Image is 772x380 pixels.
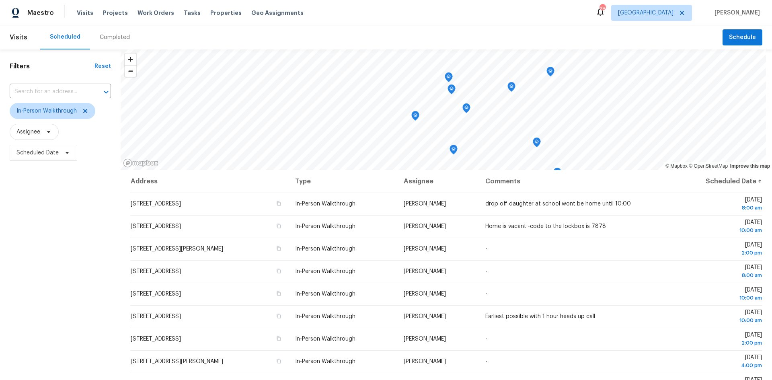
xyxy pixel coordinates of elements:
[404,336,446,342] span: [PERSON_NAME]
[77,9,93,17] span: Visits
[131,269,181,274] span: [STREET_ADDRESS]
[404,291,446,297] span: [PERSON_NAME]
[485,246,487,252] span: -
[295,246,355,252] span: In-Person Walkthrough
[404,269,446,274] span: [PERSON_NAME]
[600,5,605,13] div: 28
[125,65,136,77] button: Zoom out
[485,314,595,319] span: Earliest possible with 1 hour heads up call
[275,357,282,365] button: Copy Address
[669,170,762,193] th: Scheduled Date ↑
[275,312,282,320] button: Copy Address
[404,246,446,252] span: [PERSON_NAME]
[448,84,456,97] div: Map marker
[445,72,453,85] div: Map marker
[16,107,77,115] span: In-Person Walkthrough
[723,29,762,46] button: Schedule
[675,226,762,234] div: 10:00 am
[275,222,282,230] button: Copy Address
[397,170,479,193] th: Assignee
[295,269,355,274] span: In-Person Walkthrough
[485,224,606,229] span: Home is vacant -code to the lockbox is 7878
[675,362,762,370] div: 4:00 pm
[553,168,561,180] div: Map marker
[251,9,304,17] span: Geo Assignments
[10,62,94,70] h1: Filters
[295,336,355,342] span: In-Person Walkthrough
[16,128,40,136] span: Assignee
[131,201,181,207] span: [STREET_ADDRESS]
[462,103,470,116] div: Map marker
[485,201,631,207] span: drop off daughter at school wont be home until 10:00
[131,359,223,364] span: [STREET_ADDRESS][PERSON_NAME]
[123,158,158,168] a: Mapbox homepage
[275,335,282,342] button: Copy Address
[689,163,728,169] a: OpenStreetMap
[130,170,289,193] th: Address
[675,271,762,279] div: 8:00 am
[125,53,136,65] button: Zoom in
[404,314,446,319] span: [PERSON_NAME]
[10,29,27,46] span: Visits
[675,355,762,370] span: [DATE]
[184,10,201,16] span: Tasks
[675,249,762,257] div: 2:00 pm
[546,67,554,79] div: Map marker
[675,294,762,302] div: 10:00 am
[121,49,766,170] canvas: Map
[479,170,669,193] th: Comments
[618,9,673,17] span: [GEOGRAPHIC_DATA]
[675,316,762,325] div: 10:00 am
[131,314,181,319] span: [STREET_ADDRESS]
[50,33,80,41] div: Scheduled
[131,246,223,252] span: [STREET_ADDRESS][PERSON_NAME]
[665,163,688,169] a: Mapbox
[675,220,762,234] span: [DATE]
[295,359,355,364] span: In-Person Walkthrough
[125,66,136,77] span: Zoom out
[675,287,762,302] span: [DATE]
[404,359,446,364] span: [PERSON_NAME]
[289,170,397,193] th: Type
[103,9,128,17] span: Projects
[675,197,762,212] span: [DATE]
[507,82,515,94] div: Map marker
[131,291,181,297] span: [STREET_ADDRESS]
[404,201,446,207] span: [PERSON_NAME]
[295,224,355,229] span: In-Person Walkthrough
[295,314,355,319] span: In-Person Walkthrough
[295,201,355,207] span: In-Person Walkthrough
[275,245,282,252] button: Copy Address
[295,291,355,297] span: In-Person Walkthrough
[101,86,112,98] button: Open
[730,163,770,169] a: Improve this map
[729,33,756,43] span: Schedule
[404,224,446,229] span: [PERSON_NAME]
[94,62,111,70] div: Reset
[27,9,54,17] span: Maestro
[100,33,130,41] div: Completed
[411,111,419,123] div: Map marker
[131,336,181,342] span: [STREET_ADDRESS]
[675,310,762,325] span: [DATE]
[16,149,59,157] span: Scheduled Date
[131,224,181,229] span: [STREET_ADDRESS]
[275,200,282,207] button: Copy Address
[675,332,762,347] span: [DATE]
[485,359,487,364] span: -
[10,86,88,98] input: Search for an address...
[485,291,487,297] span: -
[485,269,487,274] span: -
[450,145,458,157] div: Map marker
[275,290,282,297] button: Copy Address
[210,9,242,17] span: Properties
[485,336,487,342] span: -
[675,339,762,347] div: 2:00 pm
[675,265,762,279] span: [DATE]
[533,138,541,150] div: Map marker
[675,242,762,257] span: [DATE]
[711,9,760,17] span: [PERSON_NAME]
[675,204,762,212] div: 8:00 am
[138,9,174,17] span: Work Orders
